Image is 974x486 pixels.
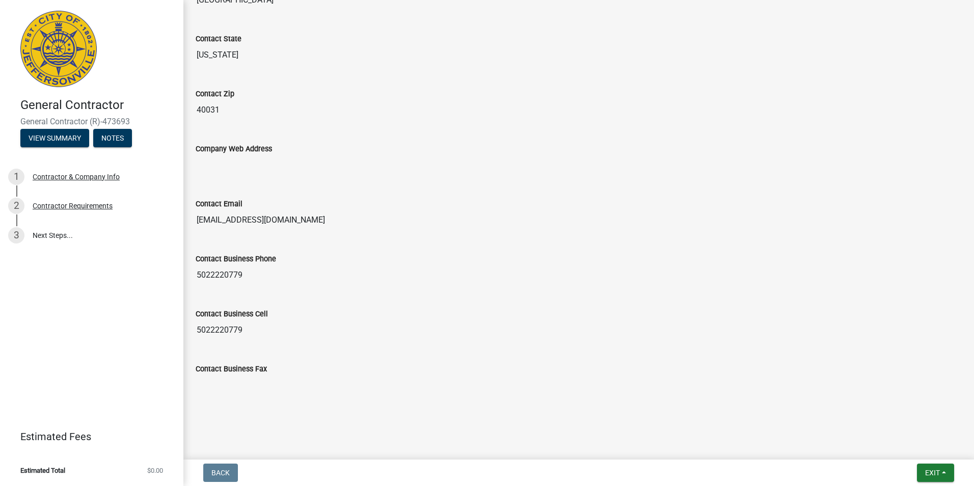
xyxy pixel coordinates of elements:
[8,198,24,214] div: 2
[211,469,230,477] span: Back
[20,467,65,474] span: Estimated Total
[196,146,272,153] label: Company Web Address
[20,117,163,126] span: General Contractor (R)-473693
[8,426,167,447] a: Estimated Fees
[196,366,267,373] label: Contact Business Fax
[147,467,163,474] span: $0.00
[20,11,97,87] img: City of Jeffersonville, Indiana
[917,464,954,482] button: Exit
[20,129,89,147] button: View Summary
[196,91,234,98] label: Contact Zip
[33,173,120,180] div: Contractor & Company Info
[33,202,113,209] div: Contractor Requirements
[196,256,276,263] label: Contact Business Phone
[196,201,242,208] label: Contact Email
[925,469,940,477] span: Exit
[196,311,268,318] label: Contact Business Cell
[20,98,175,113] h4: General Contractor
[8,169,24,185] div: 1
[203,464,238,482] button: Back
[93,134,132,143] wm-modal-confirm: Notes
[196,36,241,43] label: Contact State
[20,134,89,143] wm-modal-confirm: Summary
[93,129,132,147] button: Notes
[8,227,24,244] div: 3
